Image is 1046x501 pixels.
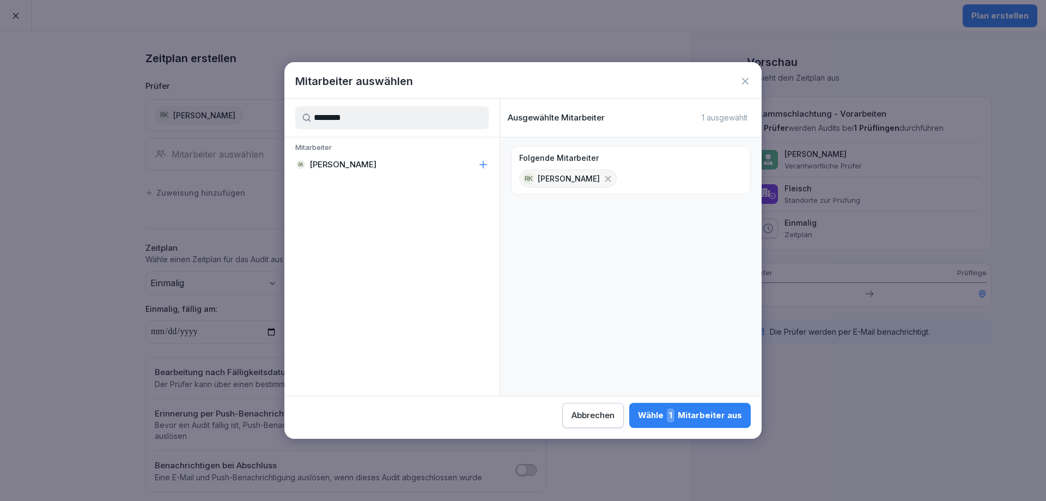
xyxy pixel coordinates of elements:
[523,173,534,184] div: RK
[295,73,413,89] h1: Mitarbeiter auswählen
[638,408,742,422] div: Wähle Mitarbeiter aus
[571,409,615,421] div: Abbrechen
[538,173,600,184] p: [PERSON_NAME]
[702,113,747,123] p: 1 ausgewählt
[508,113,605,123] p: Ausgewählte Mitarbeiter
[296,160,305,169] div: BA
[519,153,599,163] p: Folgende Mitarbeiter
[667,408,674,422] span: 1
[284,143,500,155] p: Mitarbeiter
[562,403,624,428] button: Abbrechen
[629,403,751,428] button: Wähle1Mitarbeiter aus
[309,159,376,170] p: [PERSON_NAME]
